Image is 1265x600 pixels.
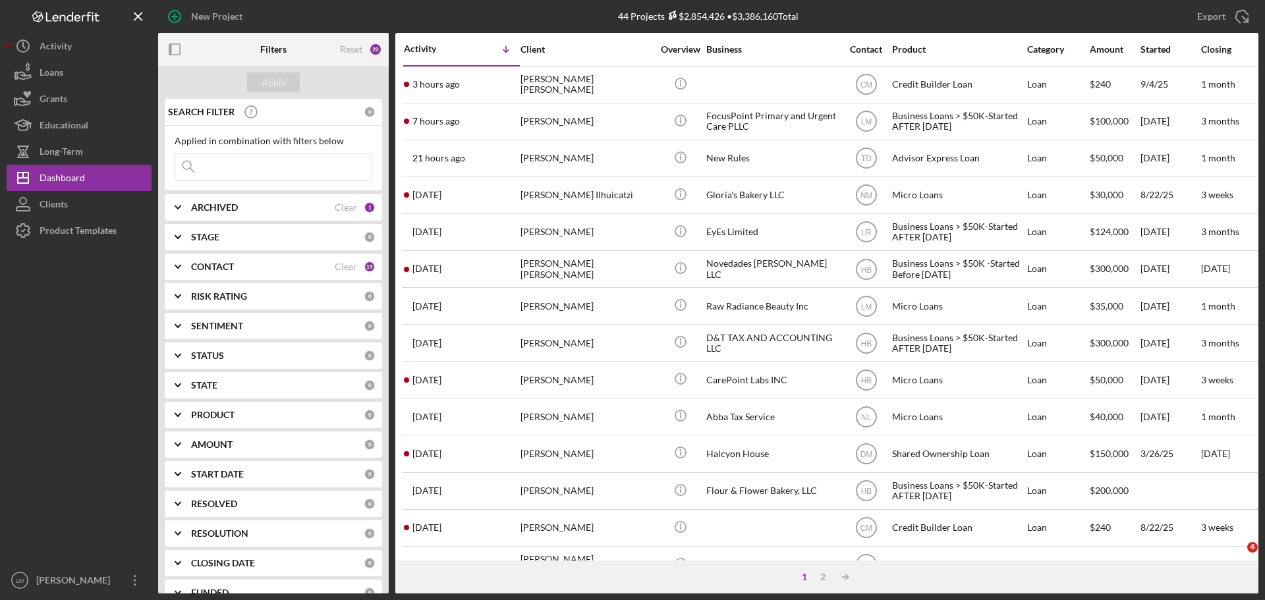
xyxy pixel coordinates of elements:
b: CONTACT [191,261,234,272]
div: EyEs Limited [706,215,838,250]
span: $35,000 [1090,300,1123,312]
div: 8/22/25 [1140,178,1200,213]
span: $300,000 [1090,263,1129,274]
div: 9/4/25 [1140,67,1200,102]
div: [PERSON_NAME] [PERSON_NAME] [520,67,652,102]
div: New Rules [706,141,838,176]
div: Loan [1027,288,1088,323]
div: Loan [1027,67,1088,102]
b: CLOSING DATE [191,558,255,568]
div: D&T TAX AND ACCOUNTING LLC [706,325,838,360]
div: Contact [841,44,891,55]
div: Novedades [PERSON_NAME] LLC [706,252,838,286]
button: Dashboard [7,165,152,191]
time: 2025-09-17 16:57 [412,227,441,237]
b: FUNDED [191,587,229,598]
div: Loan [1027,215,1088,250]
div: Activity [40,33,72,63]
div: Product [892,44,1024,55]
time: 3 weeks [1201,189,1233,200]
div: [PERSON_NAME] [520,104,652,139]
text: HB [860,487,872,496]
text: HB [860,375,872,385]
span: $30,000 [1090,189,1123,200]
div: [PERSON_NAME] [520,436,652,471]
div: Category [1027,44,1088,55]
button: Grants [7,86,152,112]
div: Business Loans > $50K -Started Before [DATE] [892,252,1024,286]
span: $200,000 [1090,485,1129,496]
time: 2025-09-08 23:36 [412,485,441,496]
text: CM [860,524,872,533]
div: Export [1197,3,1225,30]
time: 2025-09-08 21:39 [412,522,441,533]
div: Shared Ownership Loan [892,436,1024,471]
div: 8/22/25 [1140,510,1200,545]
div: FocusPoint Primary and Urgent Care PLLC [706,104,838,139]
div: 3/26/25 [1140,436,1200,471]
b: PRODUCT [191,410,235,420]
div: [DATE] [1140,547,1200,582]
text: LM [860,302,872,311]
div: Advisor Express Loan [892,141,1024,176]
button: New Project [158,3,256,30]
a: Activity [7,33,152,59]
b: ARCHIVED [191,202,238,213]
button: Apply [247,72,300,92]
div: [PERSON_NAME] [520,215,652,250]
div: Loan [1027,362,1088,397]
button: Loans [7,59,152,86]
b: START DATE [191,469,244,479]
button: Product Templates [7,217,152,244]
time: 2025-09-18 12:42 [412,116,460,126]
div: 0 [364,106,376,118]
div: [DATE] [1140,362,1200,397]
time: 1 week [1201,559,1229,570]
div: Flour & Flower Bakery, LLC [706,474,838,508]
text: CM [860,80,872,90]
div: New Project [191,3,242,30]
span: $100,000 [1090,115,1129,126]
button: Clients [7,191,152,217]
span: $240 [1090,559,1111,570]
time: 2025-09-17 22:51 [412,153,465,163]
div: [PERSON_NAME] Ilhuicatzi [520,178,652,213]
text: DM [860,450,872,459]
time: [DATE] [1201,448,1230,459]
div: 2 [814,572,832,582]
span: $240 [1090,522,1111,533]
time: 2025-09-09 18:15 [412,412,441,422]
time: 1 month [1201,152,1235,163]
div: Loan [1027,474,1088,508]
div: Business Loans > $50K-Started AFTER [DATE] [892,474,1024,508]
div: 19 [364,261,376,273]
div: Loan [1027,436,1088,471]
div: [PERSON_NAME] [PERSON_NAME] [520,252,652,286]
div: Loan [1027,104,1088,139]
div: Business Loans > $50K-Started AFTER [DATE] [892,325,1024,360]
div: 0 [364,528,376,539]
div: CarePoint Labs INC [706,362,838,397]
time: 2025-09-11 04:13 [412,338,441,348]
div: Applied in combination with filters below [175,136,372,146]
text: TD [861,154,872,163]
div: 0 [364,439,376,450]
time: 2025-09-18 16:13 [412,79,460,90]
div: Loan [1027,141,1088,176]
text: LW [15,577,25,584]
text: HB [860,265,872,274]
div: [DATE] [1140,288,1200,323]
a: Educational [7,112,152,138]
div: Started [1140,44,1200,55]
b: STAGE [191,232,219,242]
div: Halcyon House [706,436,838,471]
time: 2025-09-09 00:26 [412,449,441,459]
span: $300,000 [1090,337,1129,348]
div: [PERSON_NAME] [520,510,652,545]
div: Loan [1027,325,1088,360]
div: 0 [364,498,376,510]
